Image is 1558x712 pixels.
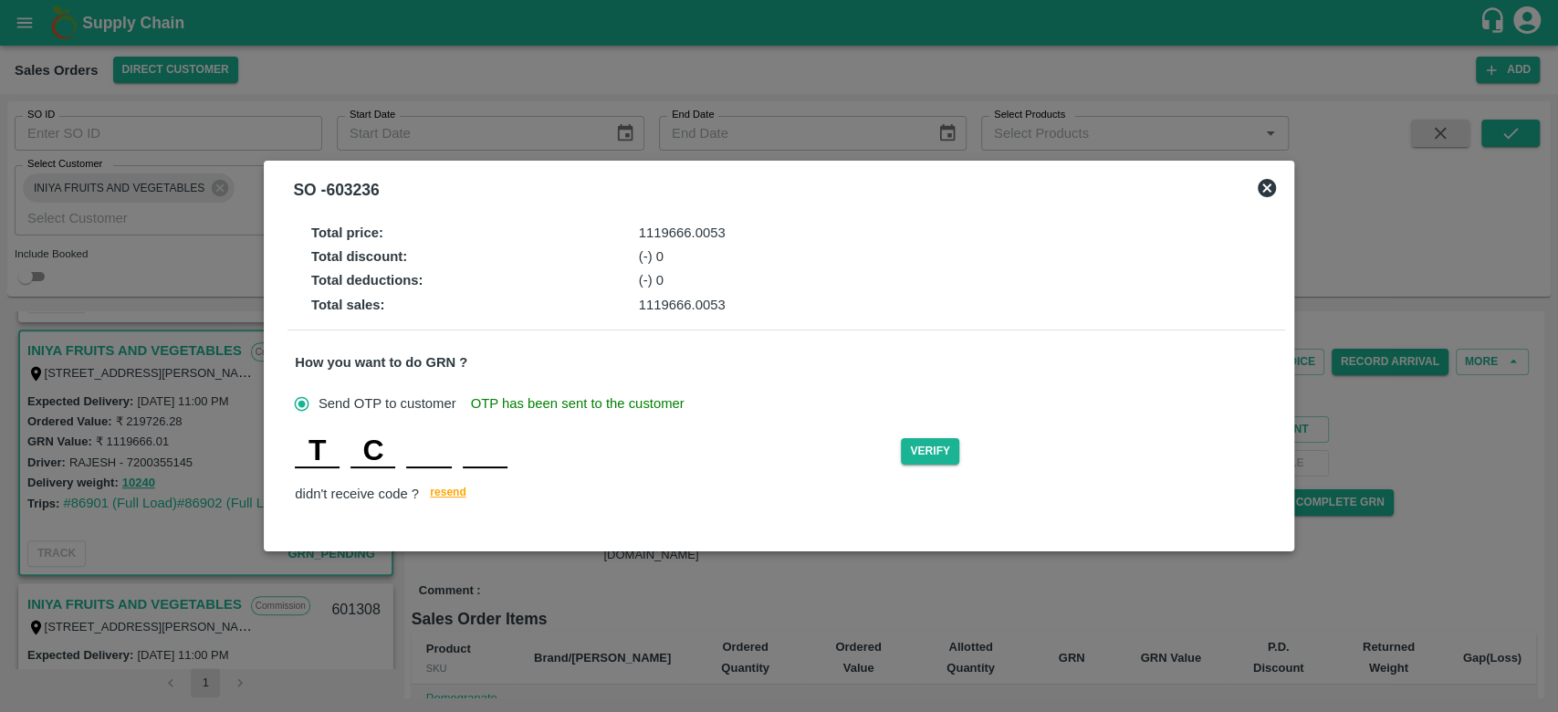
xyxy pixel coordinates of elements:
[293,177,379,203] div: SO - 603236
[901,438,959,465] button: Verify
[639,273,664,288] span: (-) 0
[311,225,383,240] strong: Total price :
[471,393,685,414] span: OTP has been sent to the customer
[311,249,407,264] strong: Total discount :
[311,298,385,312] strong: Total sales :
[295,355,467,370] strong: How you want to do GRN ?
[639,249,664,264] span: (-) 0
[295,483,1277,506] div: didn't receive code ?
[311,273,423,288] strong: Total deductions :
[419,483,477,506] button: resend
[430,483,466,502] span: resend
[639,225,726,240] span: 1119666.0053
[319,393,456,414] span: Send OTP to customer
[639,298,726,312] span: 1119666.0053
